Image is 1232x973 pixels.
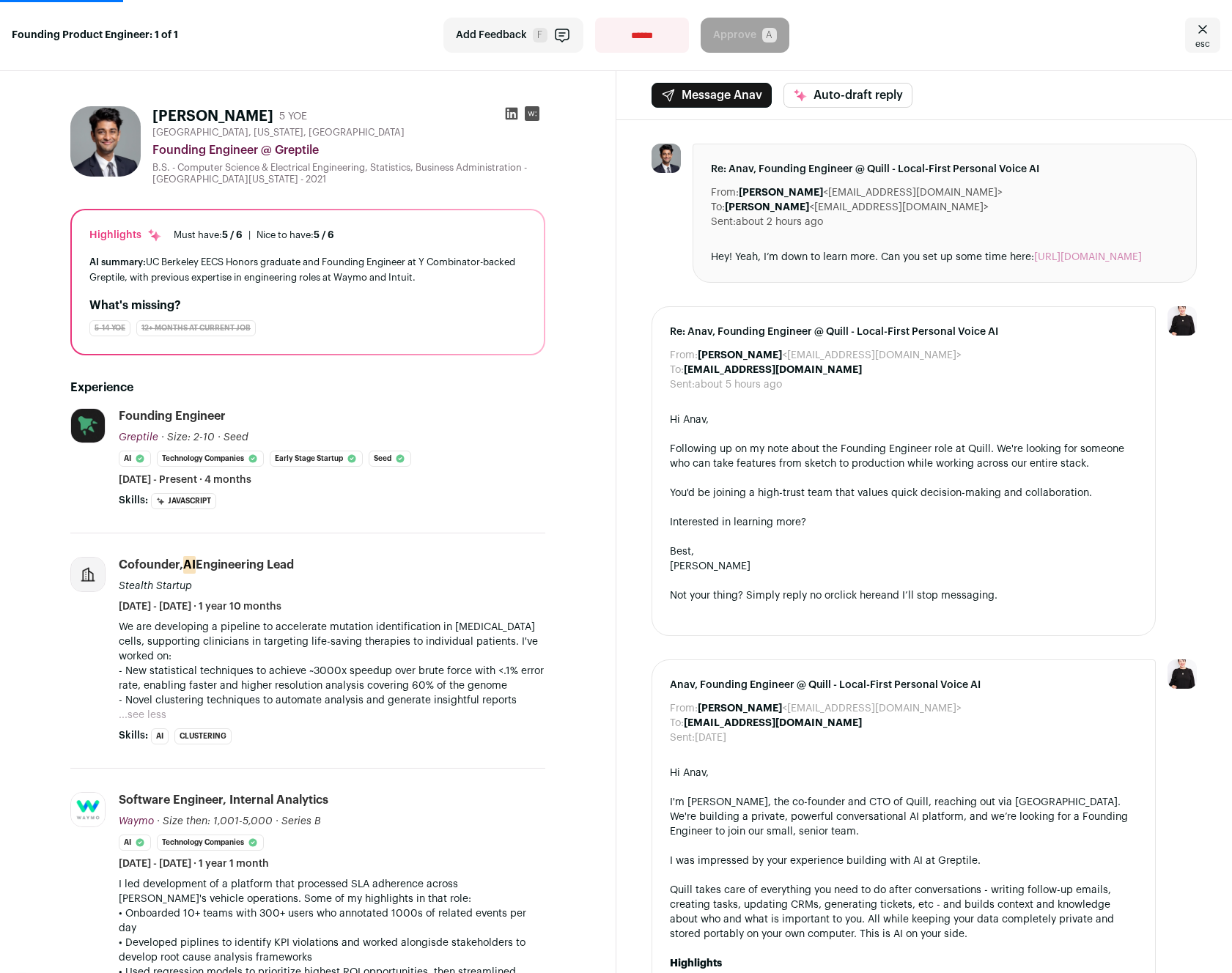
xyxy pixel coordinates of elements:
span: [DATE] - [DATE] · 1 year 10 months [119,599,281,614]
span: AI summary: [89,257,146,267]
span: [GEOGRAPHIC_DATA], [US_STATE], [GEOGRAPHIC_DATA] [152,127,405,138]
span: Stealth Startup [119,581,192,591]
span: 5 / 6 [314,230,334,240]
a: Close [1185,18,1220,53]
button: Auto-draft reply [783,83,912,108]
span: Series B [281,816,321,826]
li: Technology Companies [157,835,264,851]
a: click here [834,591,881,601]
dt: Sent: [670,730,695,745]
span: Seed [224,432,248,443]
dd: <[EMAIL_ADDRESS][DOMAIN_NAME]> [698,348,962,363]
div: Software Engineer, Internal Analytics [119,792,328,808]
p: - Novel clustering techniques to automate analysis and generate insightful reports [119,693,545,708]
li: JavaScript [151,493,216,509]
ul: | [174,229,334,241]
span: Waymo [119,816,154,826]
li: AI [119,451,151,467]
div: Nice to have: [257,229,334,241]
b: [EMAIL_ADDRESS][DOMAIN_NAME] [684,365,862,375]
div: Must have: [174,229,243,241]
dt: Sent: [711,215,736,229]
div: I'm [PERSON_NAME], the co-founder and CTO of Quill, reaching out via [GEOGRAPHIC_DATA]. We're bui... [670,795,1138,839]
dt: Sent: [670,377,695,392]
dt: From: [670,701,698,716]
dt: To: [670,716,684,730]
div: 12+ months at current job [136,320,256,336]
div: Cofounder, Engineering Lead [119,557,294,573]
dt: From: [711,185,739,200]
strong: Highlights [670,958,722,969]
li: Clustering [174,728,232,744]
button: Message Anav [652,83,772,108]
dd: about 5 hours ago [695,377,782,392]
li: Technology Companies [157,451,264,467]
h2: Experience [70,379,545,396]
div: Founding Engineer @ Greptile [152,141,545,159]
h2: What's missing? [89,297,526,314]
div: Hi Anav, [670,766,1138,780]
div: You'd be joining a high-trust team that values quick decision-making and collaboration. [670,486,1138,500]
div: Quill takes care of everything you need to do after conversations - writing follow-up emails, cre... [670,883,1138,941]
span: · Size: 2-10 [161,432,215,443]
span: 5 / 6 [222,230,243,240]
div: Interested in learning more? [670,515,1138,530]
dt: To: [711,200,725,215]
div: Best, [670,544,1138,559]
dd: <[EMAIL_ADDRESS][DOMAIN_NAME]> [698,701,962,716]
strong: Founding Product Engineer: 1 of 1 [12,28,178,42]
p: • Developed piplines to identify KPI violations and worked alongisde stakeholders to develop root... [119,936,545,965]
span: Re: Anav, Founding Engineer @ Quill - Local-First Personal Voice AI [670,325,1138,339]
span: [DATE] - Present · 4 months [119,473,251,487]
div: Following up on my note about the Founding Engineer role at Quill. We're looking for someone who ... [670,442,1138,471]
span: Greptile [119,432,158,443]
a: [URL][DOMAIN_NAME] [1034,252,1142,262]
b: [PERSON_NAME] [698,350,782,360]
img: 50bc01605b1936cf059a5414d97511ae692091ee8c745d203e7e471647c276bd.jpg [70,106,141,177]
div: 5 YOE [279,109,307,124]
span: Add Feedback [456,28,527,42]
p: - New statistical techniques to achieve ~3000x speedup over brute force with <.1% error rate, ena... [119,664,545,693]
button: Add Feedback F [443,18,583,53]
div: Highlights [89,228,162,243]
dd: <[EMAIL_ADDRESS][DOMAIN_NAME]> [725,200,989,215]
span: Anav, Founding Engineer @ Quill - Local-First Personal Voice AI [670,678,1138,692]
p: • Onboarded 10+ teams with 300+ users who annotated 1000s of related events per day [119,906,545,936]
li: Early Stage Startup [270,451,363,467]
span: [DATE] - [DATE] · 1 year 1 month [119,857,269,871]
img: 9240684-medium_jpg [1168,306,1197,336]
span: · Size then: 1,001-5,000 [157,816,273,826]
div: Not your thing? Simply reply no or and I’ll stop messaging. [670,588,1138,603]
dt: To: [670,363,684,377]
p: We are developing a pipeline to accelerate mutation identification in [MEDICAL_DATA] cells, suppo... [119,620,545,664]
div: UC Berkeley EECS Honors graduate and Founding Engineer at Y Combinator-backed Greptile, with prev... [89,254,526,285]
h1: [PERSON_NAME] [152,106,273,127]
span: · [276,814,279,829]
b: [PERSON_NAME] [739,188,823,198]
b: [PERSON_NAME] [698,703,782,714]
div: Hey! Yeah, I’m down to learn more. Can you set up some time here: [711,250,1179,264]
img: 9f259bf02c4d7914b2c7bdcff63a3ec87112ff1cc6aa3d1be7e5a6a48f645f69.jpg [71,793,105,826]
div: B.S. - Computer Science & Electrical Engineering, Statistics, Business Administration - [GEOGRAPH... [152,162,545,185]
p: I led development of a platform that processed SLA adherence across [PERSON_NAME]'s vehicle opera... [119,877,545,906]
b: [PERSON_NAME] [725,202,809,212]
dd: about 2 hours ago [736,215,823,229]
img: 50bc01605b1936cf059a5414d97511ae692091ee8c745d203e7e471647c276bd.jpg [652,144,681,173]
dt: From: [670,348,698,363]
img: 80eafef5a9cd48fcaf12081c18691bba929fa786c83aaf6f8cdb01cb9e07ed88.jpg [71,409,105,443]
li: AI [151,728,169,744]
div: Hi Anav, [670,412,1138,427]
div: [PERSON_NAME] [670,559,1138,574]
div: I was impressed by your experience building with AI at Greptile. [670,854,1138,868]
b: [EMAIL_ADDRESS][DOMAIN_NAME] [684,718,862,728]
img: company-logo-placeholder-414d4e2ec0e2ddebbe968bf319fdfe5acfe0c9b87f798d344e800bc9a89632a0.png [71,558,105,591]
li: Seed [369,451,411,467]
div: Founding Engineer [119,408,226,424]
span: F [533,28,547,42]
span: Re: Anav, Founding Engineer @ Quill - Local-First Personal Voice AI [711,162,1179,177]
span: Skills: [119,728,148,743]
span: Skills: [119,493,148,508]
div: 5-14 YOE [89,320,130,336]
mark: AI [183,556,196,574]
li: AI [119,835,151,851]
